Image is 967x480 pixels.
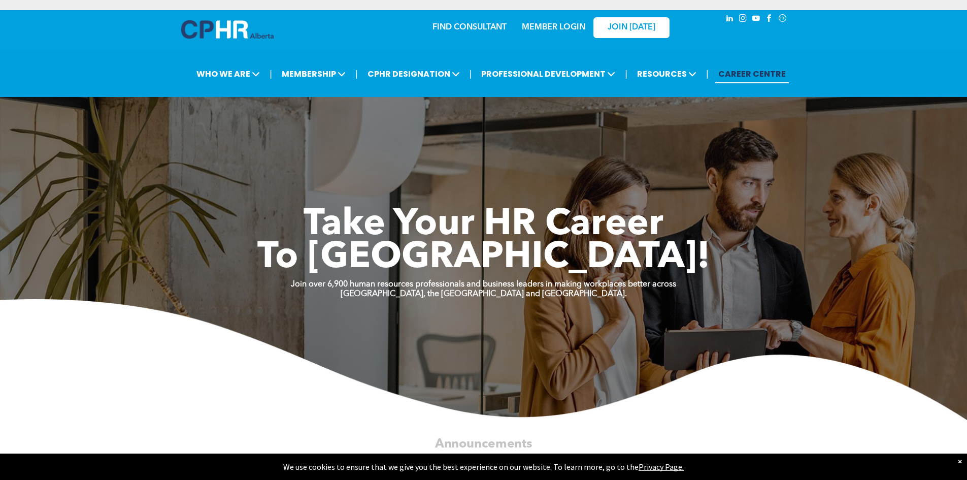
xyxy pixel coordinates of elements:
[706,63,709,84] li: |
[724,13,736,26] a: linkedin
[181,20,274,39] img: A blue and white logo for cp alberta
[777,13,788,26] a: Social network
[751,13,762,26] a: youtube
[639,462,684,472] a: Privacy Page.
[270,63,272,84] li: |
[364,65,463,83] span: CPHR DESIGNATION
[634,65,699,83] span: RESOURCES
[625,63,627,84] li: |
[738,13,749,26] a: instagram
[470,63,472,84] li: |
[432,23,507,31] a: FIND CONSULTANT
[257,240,710,276] span: To [GEOGRAPHIC_DATA]!
[291,280,676,289] strong: Join over 6,900 human resources professionals and business leaders in making workplaces better ac...
[715,65,789,83] a: CAREER CENTRE
[355,63,358,84] li: |
[958,456,962,466] div: Dismiss notification
[279,65,349,83] span: MEMBERSHIP
[764,13,775,26] a: facebook
[304,207,663,243] span: Take Your HR Career
[522,23,585,31] a: MEMBER LOGIN
[608,23,655,33] span: JOIN [DATE]
[341,290,627,298] strong: [GEOGRAPHIC_DATA], the [GEOGRAPHIC_DATA] and [GEOGRAPHIC_DATA].
[193,65,263,83] span: WHO WE ARE
[435,438,532,450] span: Announcements
[478,65,618,83] span: PROFESSIONAL DEVELOPMENT
[593,17,670,38] a: JOIN [DATE]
